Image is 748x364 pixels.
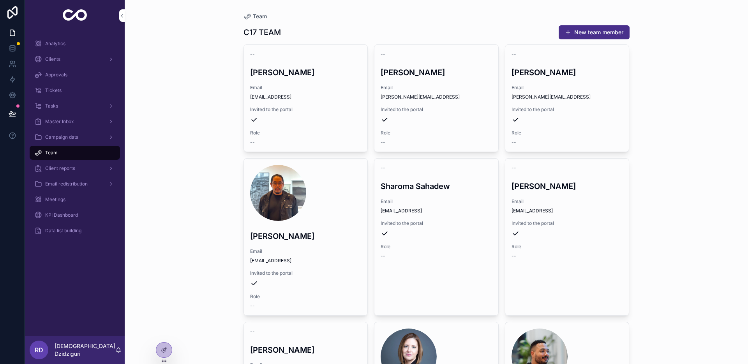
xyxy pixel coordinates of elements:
span: Invited to the portal [512,220,623,226]
span: Invited to the portal [512,106,623,113]
h1: C17 TEAM [243,27,281,38]
h3: [PERSON_NAME] [250,67,362,78]
h3: [PERSON_NAME] [250,230,362,242]
a: Team [243,12,267,20]
span: Email [250,248,362,254]
span: Role [381,244,492,250]
span: -- [381,165,385,171]
p: [DEMOGRAPHIC_DATA] Dzidziguri [55,342,115,358]
span: Email [381,198,492,205]
a: Client reports [30,161,120,175]
span: [EMAIL_ADDRESS] [381,208,492,214]
span: -- [250,303,255,309]
h3: Sharoma Sahadew [381,180,492,192]
span: Email [512,198,623,205]
span: Email [250,85,362,91]
a: Campaign data [30,130,120,144]
a: Data list building [30,224,120,238]
span: Team [45,150,58,156]
h3: [PERSON_NAME] [512,180,623,192]
span: Invited to the portal [250,270,362,276]
a: Email redistribution [30,177,120,191]
a: Approvals [30,68,120,82]
a: --[PERSON_NAME]Email[EMAIL_ADDRESS]Invited to the portalRole-- [505,158,630,316]
a: --[PERSON_NAME]Email[PERSON_NAME][EMAIL_ADDRESS]Invited to the portalRole-- [505,44,630,152]
span: -- [381,253,385,259]
h3: [PERSON_NAME] [512,67,623,78]
a: Tickets [30,83,120,97]
a: Analytics [30,37,120,51]
span: Role [250,293,362,300]
span: Role [512,130,623,136]
span: Role [381,130,492,136]
span: RD [35,345,43,355]
a: --[PERSON_NAME]Email[PERSON_NAME][EMAIL_ADDRESS]Invited to the portalRole-- [374,44,499,152]
span: -- [381,51,385,57]
button: New team member [559,25,630,39]
span: Role [512,244,623,250]
span: Client reports [45,165,75,171]
span: Team [253,12,267,20]
a: --[PERSON_NAME]Email[EMAIL_ADDRESS]Invited to the portalRole-- [243,44,368,152]
span: Campaign data [45,134,79,140]
span: -- [512,51,516,57]
span: -- [250,329,255,335]
span: [EMAIL_ADDRESS] [250,258,362,264]
span: Clients [45,56,60,62]
a: KPI Dashboard [30,208,120,222]
span: -- [512,165,516,171]
span: -- [381,139,385,145]
a: [PERSON_NAME]Email[EMAIL_ADDRESS]Invited to the portalRole-- [243,158,368,316]
span: -- [250,51,255,57]
a: --Sharoma SahadewEmail[EMAIL_ADDRESS]Invited to the portalRole-- [374,158,499,316]
img: App logo [63,9,87,22]
a: Master Inbox [30,115,120,129]
span: Email redistribution [45,181,88,187]
span: KPI Dashboard [45,212,78,218]
span: Master Inbox [45,118,74,125]
span: [EMAIL_ADDRESS] [512,208,623,214]
span: Email [512,85,623,91]
span: [PERSON_NAME][EMAIL_ADDRESS] [381,94,492,100]
span: Approvals [45,72,67,78]
span: Tasks [45,103,58,109]
a: Tasks [30,99,120,113]
a: Team [30,146,120,160]
h3: [PERSON_NAME] [381,67,492,78]
span: -- [512,139,516,145]
span: Meetings [45,196,65,203]
span: Email [381,85,492,91]
span: Invited to the portal [250,106,362,113]
div: scrollable content [25,31,125,248]
h3: [PERSON_NAME] [250,344,362,356]
a: Meetings [30,193,120,207]
span: Data list building [45,228,81,234]
a: Clients [30,52,120,66]
span: Invited to the portal [381,106,492,113]
span: -- [512,253,516,259]
span: Invited to the portal [381,220,492,226]
span: [EMAIL_ADDRESS] [250,94,362,100]
span: Analytics [45,41,65,47]
span: [PERSON_NAME][EMAIL_ADDRESS] [512,94,623,100]
span: -- [250,139,255,145]
span: Tickets [45,87,62,94]
span: Role [250,130,362,136]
